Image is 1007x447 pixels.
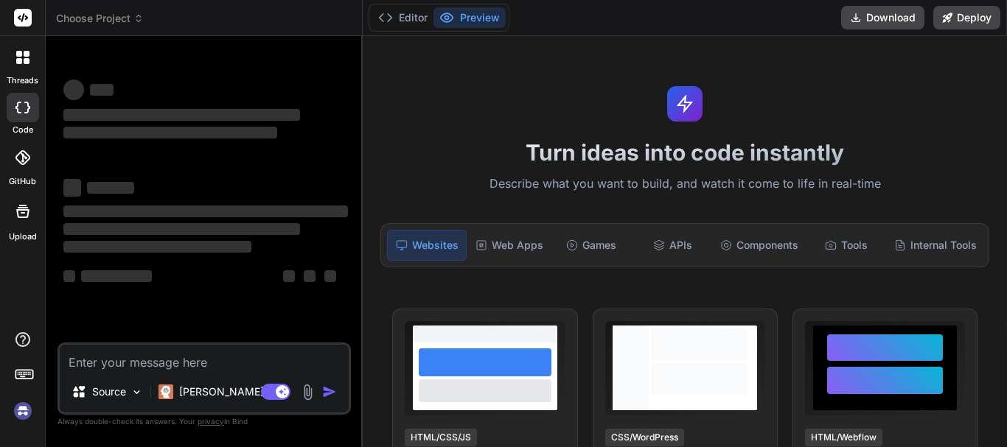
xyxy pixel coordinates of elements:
[81,270,152,282] span: ‌
[633,230,711,261] div: APIs
[304,270,316,282] span: ‌
[714,230,804,261] div: Components
[198,417,224,426] span: privacy
[179,384,289,399] p: [PERSON_NAME] 4 S..
[56,11,144,26] span: Choose Project
[130,386,143,398] img: Pick Models
[322,384,337,399] img: icon
[888,230,983,261] div: Internal Tools
[433,7,506,28] button: Preview
[372,139,998,166] h1: Turn ideas into code instantly
[13,124,33,136] label: code
[10,398,35,423] img: signin
[372,175,998,194] p: Describe what you want to build, and watch it come to life in real-time
[90,84,114,96] span: ‌
[933,6,1000,29] button: Deploy
[63,223,300,235] span: ‌
[552,230,630,261] div: Games
[63,109,300,121] span: ‌
[470,230,549,261] div: Web Apps
[807,230,885,261] div: Tools
[63,179,81,197] span: ‌
[63,270,75,282] span: ‌
[387,230,467,261] div: Websites
[63,127,277,138] span: ‌
[405,429,477,446] div: HTML/CSS/JS
[63,80,84,100] span: ‌
[9,230,37,243] label: Upload
[92,384,126,399] p: Source
[87,182,134,194] span: ‌
[841,6,924,29] button: Download
[63,241,251,253] span: ‌
[58,415,351,429] p: Always double-check its answers. Your in Bind
[283,270,295,282] span: ‌
[9,175,36,188] label: GitHub
[299,384,316,401] img: attachment
[158,384,173,399] img: Claude 4 Sonnet
[805,429,882,446] div: HTML/Webflow
[7,74,38,87] label: threads
[605,429,684,446] div: CSS/WordPress
[324,270,336,282] span: ‌
[372,7,433,28] button: Editor
[63,205,348,217] span: ‌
